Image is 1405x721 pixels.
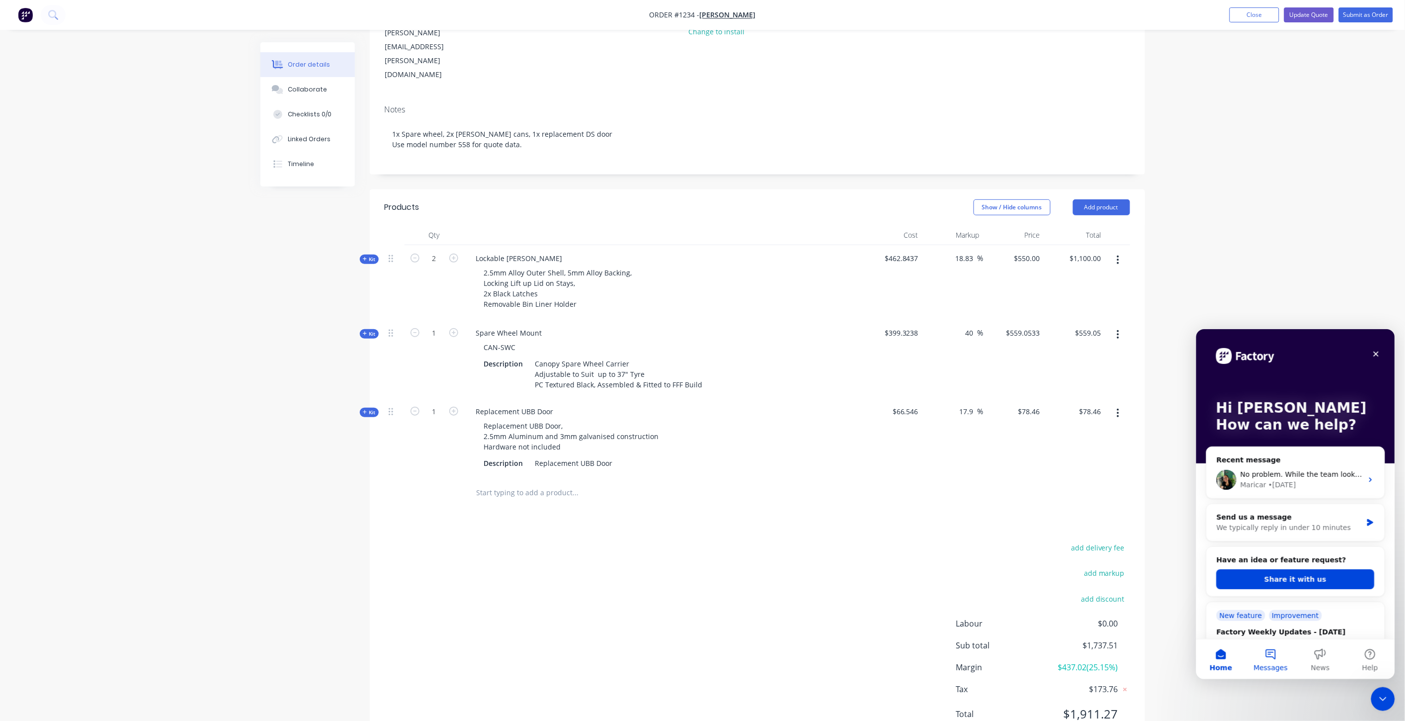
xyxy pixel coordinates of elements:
[1044,661,1118,673] span: $437.02 ( 25.15 %)
[385,119,1130,160] div: 1x Spare wheel, 2x [PERSON_NAME] cans, 1x replacement DS door Use model number 558 for quote data.
[480,357,527,371] div: Description
[866,406,919,417] span: $66.546
[10,272,189,329] div: New featureImprovementFactory Weekly Updates - [DATE]
[1066,541,1130,554] button: add delivery fee
[1044,618,1118,630] span: $0.00
[58,335,92,342] span: Messages
[260,127,355,152] button: Linked Orders
[531,456,617,470] div: Replacement UBB Door
[99,310,149,350] button: News
[73,281,126,292] div: Improvement
[1230,7,1279,22] button: Close
[468,326,550,340] div: Spare Wheel Mount
[20,298,161,308] div: Factory Weekly Updates - [DATE]
[476,340,524,355] div: CAN-SWC
[1196,329,1395,679] iframe: Intercom live chat
[72,151,100,161] div: • [DATE]
[288,110,331,119] div: Checklists 0/0
[476,266,640,311] div: 2.5mm Alloy Outer Shell, 5mm Alloy Backing, Locking Lift up Lid on Stays, 2x Black Latches Remova...
[44,151,70,161] div: Maricar
[18,7,33,22] img: Factory
[531,357,707,392] div: Canopy Spare Wheel Carrier Adjustable to Suit up to 37" Tyre PC Textured Black, Assembled & Fitte...
[260,152,355,177] button: Timeline
[288,135,331,144] div: Linked Orders
[149,310,199,350] button: Help
[974,199,1051,215] button: Show / Hide columns
[115,335,134,342] span: News
[1284,7,1334,22] button: Update Quote
[363,409,376,416] span: Kit
[288,85,327,94] div: Collaborate
[468,404,562,419] div: Replacement UBB Door
[385,105,1130,114] div: Notes
[978,253,984,264] span: %
[956,661,1045,673] span: Margin
[171,16,189,34] div: Close
[20,183,166,193] div: Send us a message
[476,483,675,503] input: Start typing to add a product...
[260,52,355,77] button: Order details
[20,281,69,292] div: New feature
[468,251,571,266] div: Lockable [PERSON_NAME]
[1339,7,1393,22] button: Submit as Order
[405,225,464,245] div: Qty
[480,456,527,470] div: Description
[360,408,379,417] div: Kit
[1073,199,1130,215] button: Add product
[360,255,379,264] div: Kit
[13,335,36,342] span: Home
[260,102,355,127] button: Checklists 0/0
[1044,683,1118,695] span: $173.76
[260,77,355,102] button: Collaborate
[922,225,984,245] div: Markup
[956,708,1045,720] span: Total
[10,175,189,212] div: Send us a messageWe typically reply in under 10 minutes
[700,10,756,20] a: [PERSON_NAME]
[1044,639,1118,651] span: $1,737.51
[978,327,984,339] span: %
[288,160,314,169] div: Timeline
[385,201,419,213] div: Products
[1371,687,1395,711] iframe: Intercom live chat
[978,406,984,417] span: %
[385,26,468,82] div: [PERSON_NAME][EMAIL_ADDRESS][PERSON_NAME][DOMAIN_NAME]
[50,310,99,350] button: Messages
[20,240,178,260] button: Share it with us
[650,10,700,20] span: Order #1234 -
[166,335,182,342] span: Help
[956,683,1045,695] span: Tax
[683,25,750,38] button: Change to install
[20,226,178,236] h2: Have an idea or feature request?
[956,618,1045,630] span: Labour
[956,639,1045,651] span: Sub total
[984,225,1045,245] div: Price
[44,141,752,149] span: No problem. While the team looks into this, the workaround is to trigger a markup recalculation f...
[360,329,379,339] div: Kit
[862,225,923,245] div: Cost
[476,419,667,454] div: Replacement UBB Door, 2.5mm Aluminum and 3mm galvanised construction Hardware not included
[1044,225,1105,245] div: Total
[1079,566,1130,580] button: add markup
[288,60,330,69] div: Order details
[20,193,166,204] div: We typically reply in under 10 minutes
[363,330,376,338] span: Kit
[363,256,376,263] span: Kit
[866,253,919,264] span: $462.8437
[1076,592,1130,605] button: add discount
[866,328,919,338] span: $399.3238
